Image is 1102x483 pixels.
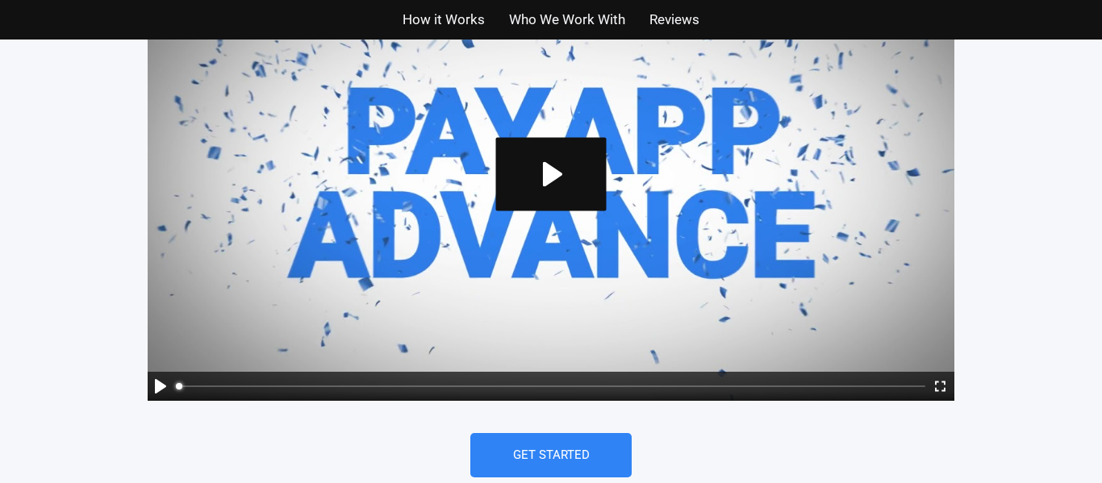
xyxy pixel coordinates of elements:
a: Who We Work With [509,8,625,31]
a: Reviews [649,8,699,31]
span: Get Started [513,449,590,461]
a: How it Works [403,8,485,31]
a: Get Started [470,433,632,477]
